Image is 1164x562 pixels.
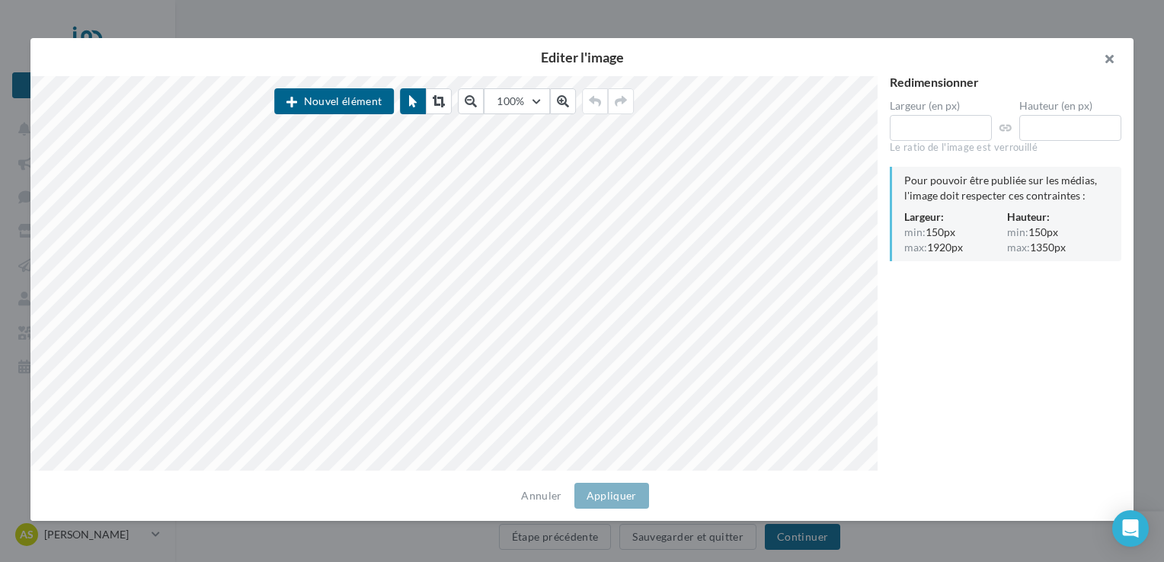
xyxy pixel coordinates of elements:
div: Pour pouvoir être publiée sur les médias, l'image doit respecter ces contraintes : [904,173,1109,203]
div: Hauteur: [1007,209,1110,225]
div: 1920px [904,240,1007,255]
button: Appliquer [574,483,649,509]
div: Largeur: [904,209,1007,225]
div: 1350px [1007,240,1110,255]
div: 150px [904,225,1007,240]
button: Nouvel élément [274,88,394,114]
span: min: [1007,227,1028,238]
label: Largeur (en px) [890,101,992,111]
div: Le ratio de l'image est verrouillé [890,141,1121,155]
div: 150px [1007,225,1110,240]
button: Annuler [515,487,568,505]
span: max: [904,242,927,253]
span: max: [1007,242,1030,253]
label: Hauteur (en px) [1019,101,1121,111]
button: 100% [484,88,549,114]
div: Open Intercom Messenger [1112,510,1149,547]
h2: Editer l'image [55,50,1109,64]
span: min: [904,227,926,238]
div: Redimensionner [890,76,1121,88]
